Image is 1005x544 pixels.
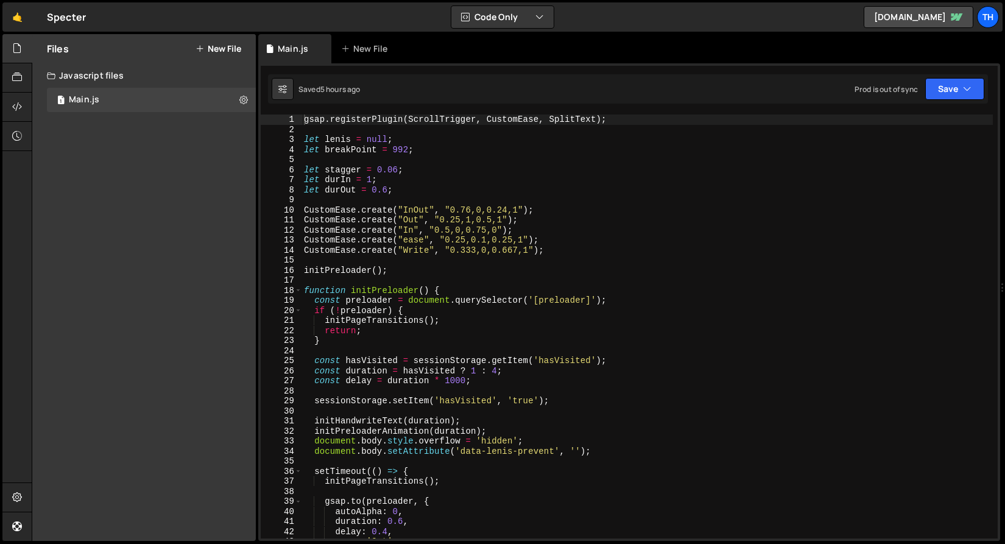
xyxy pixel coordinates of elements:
[57,96,65,106] span: 1
[261,235,302,246] div: 13
[261,336,302,346] div: 23
[261,316,302,326] div: 21
[47,42,69,55] h2: Files
[261,215,302,225] div: 11
[261,125,302,135] div: 2
[261,255,302,266] div: 15
[261,436,302,447] div: 33
[261,376,302,386] div: 27
[341,43,392,55] div: New File
[298,84,361,94] div: Saved
[261,386,302,397] div: 28
[925,78,984,100] button: Save
[977,6,999,28] a: Th
[261,406,302,417] div: 30
[261,135,302,145] div: 3
[320,84,361,94] div: 5 hours ago
[261,527,302,537] div: 42
[2,2,32,32] a: 🤙
[261,306,302,316] div: 20
[261,456,302,467] div: 35
[69,94,99,105] div: Main.js
[261,476,302,487] div: 37
[864,6,973,28] a: [DOMAIN_NAME]
[261,346,302,356] div: 24
[47,88,256,112] div: 16840/46037.js
[261,175,302,185] div: 7
[261,517,302,527] div: 41
[261,366,302,376] div: 26
[261,145,302,155] div: 4
[261,266,302,276] div: 16
[261,416,302,426] div: 31
[261,115,302,125] div: 1
[261,286,302,296] div: 18
[261,246,302,256] div: 14
[32,63,256,88] div: Javascript files
[261,205,302,216] div: 10
[261,496,302,507] div: 39
[261,396,302,406] div: 29
[261,426,302,437] div: 32
[261,467,302,477] div: 36
[278,43,308,55] div: Main.js
[261,185,302,196] div: 8
[261,507,302,517] div: 40
[261,295,302,306] div: 19
[261,326,302,336] div: 22
[261,275,302,286] div: 17
[451,6,554,28] button: Code Only
[261,195,302,205] div: 9
[261,447,302,457] div: 34
[855,84,918,94] div: Prod is out of sync
[261,487,302,497] div: 38
[47,10,86,24] div: Specter
[196,44,241,54] button: New File
[261,356,302,366] div: 25
[261,165,302,175] div: 6
[261,225,302,236] div: 12
[261,155,302,165] div: 5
